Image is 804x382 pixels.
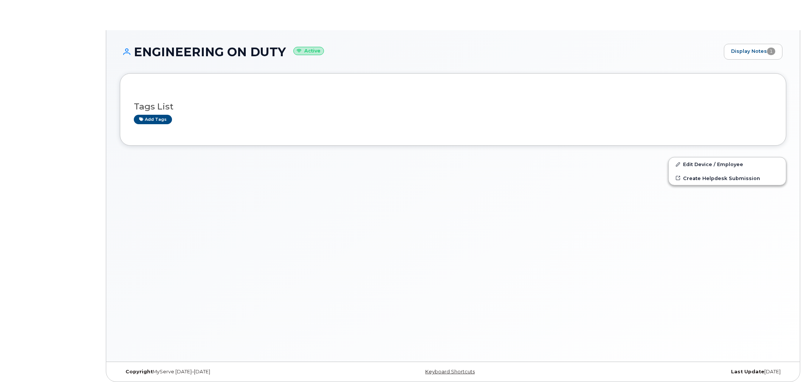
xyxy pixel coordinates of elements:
[724,44,782,60] a: Display Notes1
[134,115,172,124] a: Add tags
[564,369,786,375] div: [DATE]
[731,369,764,374] strong: Last Update
[669,171,786,185] a: Create Helpdesk Submission
[669,157,786,171] a: Edit Device / Employee
[767,48,775,55] span: 1
[120,45,720,59] h1: ENGINEERING ON DUTY
[120,369,342,375] div: MyServe [DATE]–[DATE]
[293,47,324,55] small: Active
[134,102,772,111] h3: Tags List
[125,369,153,374] strong: Copyright
[425,369,475,374] a: Keyboard Shortcuts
